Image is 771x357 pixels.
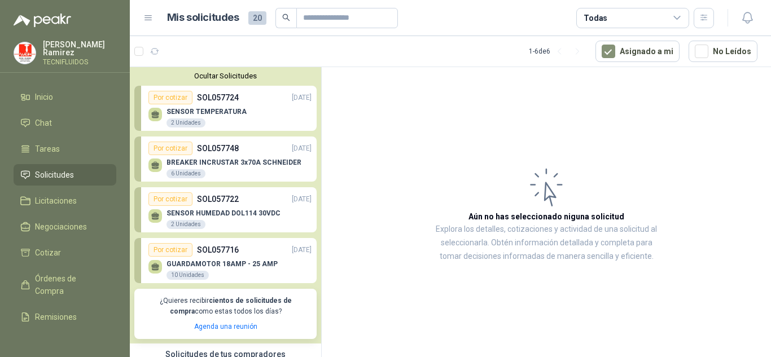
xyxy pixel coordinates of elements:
a: Cotizar [14,242,116,263]
span: Cotizar [35,246,61,259]
span: Inicio [35,91,53,103]
div: 2 Unidades [167,118,205,127]
div: 1 - 6 de 6 [529,42,586,60]
a: Órdenes de Compra [14,268,116,302]
button: Ocultar Solicitudes [134,72,317,80]
a: Agenda una reunión [194,323,257,330]
button: Asignado a mi [595,41,680,62]
p: [DATE] [292,245,312,255]
div: 10 Unidades [167,271,209,280]
a: Chat [14,112,116,134]
p: SENSOR TEMPERATURA [167,108,247,116]
img: Logo peakr [14,14,71,27]
div: Por cotizar [148,192,192,206]
h3: Aún no has seleccionado niguna solicitud [468,210,624,223]
a: Por cotizarSOL057722[DATE] SENSOR HUMEDAD DOL114 30VDC2 Unidades [134,187,317,232]
a: Inicio [14,86,116,108]
p: SOL057748 [197,142,239,155]
a: Remisiones [14,306,116,328]
p: [DATE] [292,92,312,103]
div: 2 Unidades [167,220,205,229]
p: SENSOR HUMEDAD DOL114 30VDC [167,209,281,217]
a: Licitaciones [14,190,116,211]
p: TECNIFLUIDOS [43,59,116,65]
a: Tareas [14,138,116,160]
a: Negociaciones [14,216,116,237]
b: cientos de solicitudes de compra [170,297,292,315]
p: [DATE] [292,194,312,205]
div: Ocultar SolicitudesPor cotizarSOL057724[DATE] SENSOR TEMPERATURA2 UnidadesPor cotizarSOL057748[DA... [130,67,321,343]
a: Por cotizarSOL057716[DATE] GUARDAMOTOR 18AMP - 25 AMP10 Unidades [134,238,317,283]
a: Por cotizarSOL057748[DATE] BREAKER INCRUSTAR 3x70A SCHNEIDER6 Unidades [134,136,317,182]
a: Por cotizarSOL057724[DATE] SENSOR TEMPERATURA2 Unidades [134,86,317,131]
p: SOL057716 [197,244,239,256]
span: Órdenes de Compra [35,272,106,297]
span: Negociaciones [35,221,87,233]
p: SOL057724 [197,91,239,104]
span: search [282,14,290,21]
div: 6 Unidades [167,169,205,178]
button: No Leídos [689,41,757,62]
div: Por cotizar [148,142,192,155]
p: SOL057722 [197,193,239,205]
div: Por cotizar [148,91,192,104]
a: Solicitudes [14,164,116,186]
p: ¿Quieres recibir como estas todos los días? [141,296,310,317]
span: Tareas [35,143,60,155]
span: Remisiones [35,311,77,323]
span: Licitaciones [35,195,77,207]
h1: Mis solicitudes [167,10,239,26]
div: Todas [584,12,607,24]
p: GUARDAMOTOR 18AMP - 25 AMP [167,260,278,268]
p: [PERSON_NAME] Ramirez [43,41,116,56]
span: Chat [35,117,52,129]
span: 20 [248,11,266,25]
div: Por cotizar [148,243,192,257]
p: [DATE] [292,143,312,154]
p: BREAKER INCRUSTAR 3x70A SCHNEIDER [167,158,301,166]
p: Explora los detalles, cotizaciones y actividad de una solicitud al seleccionarla. Obtén informaci... [435,223,658,263]
img: Company Logo [14,42,36,64]
span: Solicitudes [35,169,74,181]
